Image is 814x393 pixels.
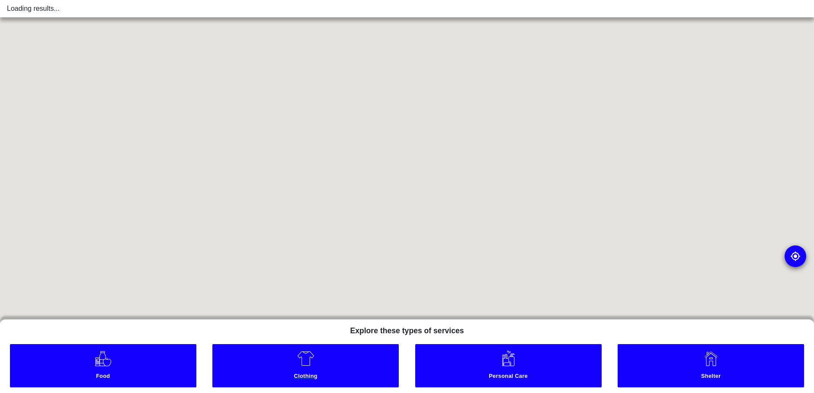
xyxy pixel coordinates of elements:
div: Loading results... [7,3,807,14]
h5: Explore these types of services [343,319,471,339]
img: Clothing [297,350,314,367]
small: Personal Care [417,373,599,382]
a: Shelter [618,344,804,387]
a: Clothing [212,344,399,387]
small: Clothing [215,373,397,382]
img: Food [94,350,112,367]
small: Food [12,373,194,382]
img: Personal Care [500,350,517,367]
small: Shelter [620,373,802,382]
img: go to my location [790,251,801,261]
a: Food [10,344,196,387]
a: Personal Care [415,344,602,387]
img: Shelter [702,350,720,367]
